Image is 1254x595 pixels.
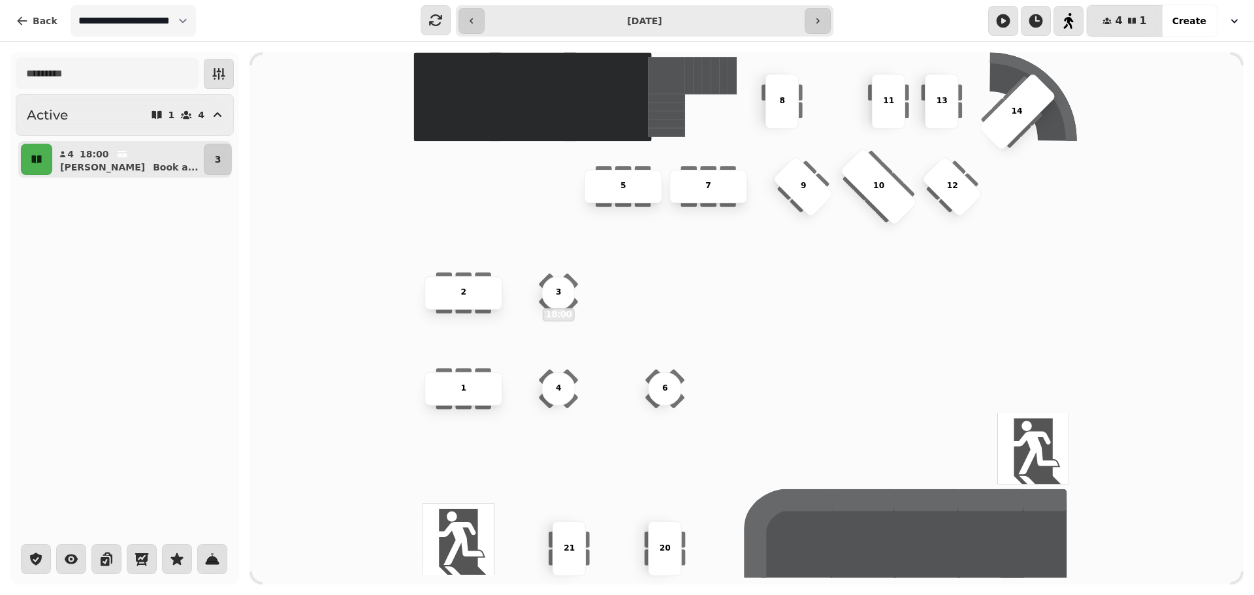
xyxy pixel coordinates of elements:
p: Book a ... [153,161,199,174]
span: 1 [1140,16,1147,26]
p: 11 [883,95,894,107]
p: 3 [556,287,562,298]
button: Create [1162,5,1217,37]
p: 12 [947,180,958,192]
button: 418:00[PERSON_NAME]Book a... [55,144,201,175]
button: 41 [1087,5,1162,37]
p: 21 [564,542,575,554]
p: 7 [705,180,711,192]
button: 3 [204,144,233,175]
p: 14 [1012,106,1023,118]
p: 13 [936,95,947,107]
p: 9 [801,180,807,192]
p: 18:00 [543,309,573,320]
p: 3 [215,153,221,166]
p: 4 [556,383,562,394]
p: 8 [779,95,785,107]
span: Create [1172,16,1206,25]
p: 4 [67,148,74,161]
p: 1 [169,110,175,120]
button: Active14 [16,94,234,136]
h2: Active [27,106,68,124]
p: 4 [198,110,204,120]
p: 10 [873,180,884,192]
p: 20 [660,542,671,554]
span: 4 [1115,16,1122,26]
p: 5 [620,180,626,192]
button: Back [5,5,68,37]
span: Back [33,16,57,25]
p: 6 [662,383,668,394]
p: [PERSON_NAME] [60,161,145,174]
p: 1 [460,383,466,394]
p: 18:00 [80,148,109,161]
p: 2 [460,287,466,298]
